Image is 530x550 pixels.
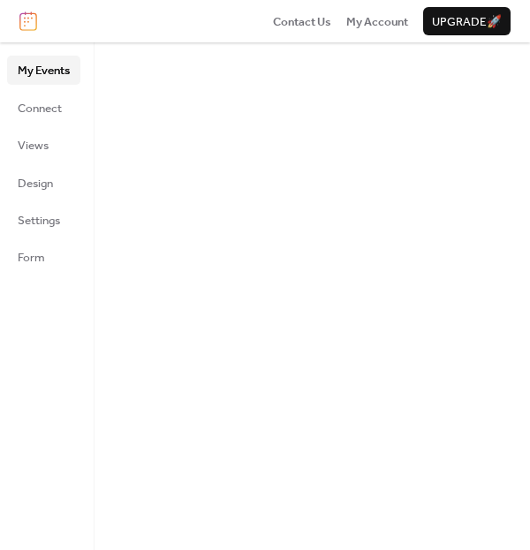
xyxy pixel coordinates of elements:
span: Design [18,175,53,192]
a: Views [7,131,80,159]
span: Views [18,137,49,154]
button: Upgrade🚀 [423,7,511,35]
a: Settings [7,206,80,234]
a: My Events [7,56,80,84]
a: Design [7,169,80,197]
a: Connect [7,94,80,122]
a: Contact Us [273,12,331,30]
span: Form [18,249,45,267]
span: Contact Us [273,13,331,31]
img: logo [19,11,37,31]
span: My Account [346,13,408,31]
a: My Account [346,12,408,30]
span: My Events [18,62,70,79]
a: Form [7,243,80,271]
span: Connect [18,100,62,117]
span: Settings [18,212,60,230]
span: Upgrade 🚀 [432,13,502,31]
